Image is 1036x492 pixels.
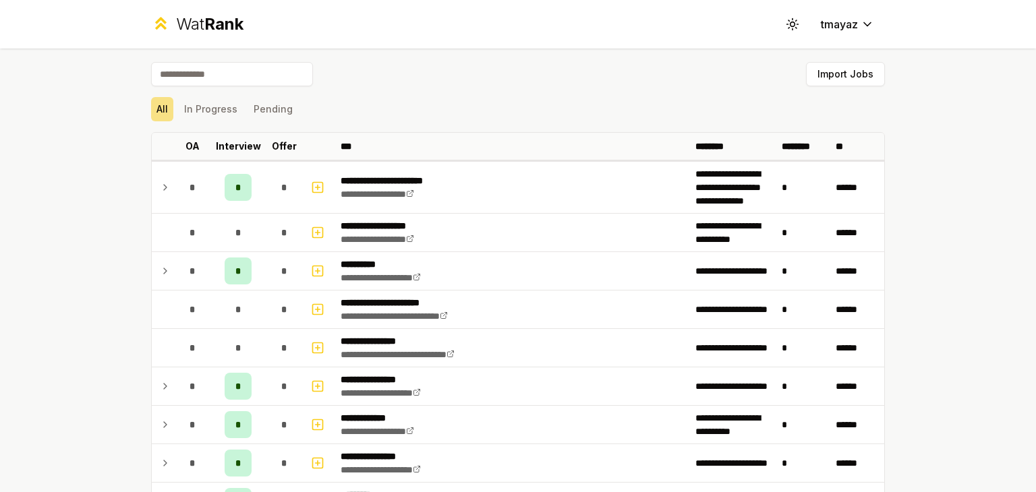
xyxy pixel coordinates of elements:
a: WatRank [151,13,243,35]
span: Rank [204,14,243,34]
button: All [151,97,173,121]
button: Import Jobs [806,62,885,86]
p: Offer [272,140,297,153]
button: tmayaz [810,12,885,36]
div: Wat [176,13,243,35]
button: Pending [248,97,298,121]
button: In Progress [179,97,243,121]
p: OA [185,140,200,153]
span: tmayaz [821,16,858,32]
p: Interview [216,140,261,153]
